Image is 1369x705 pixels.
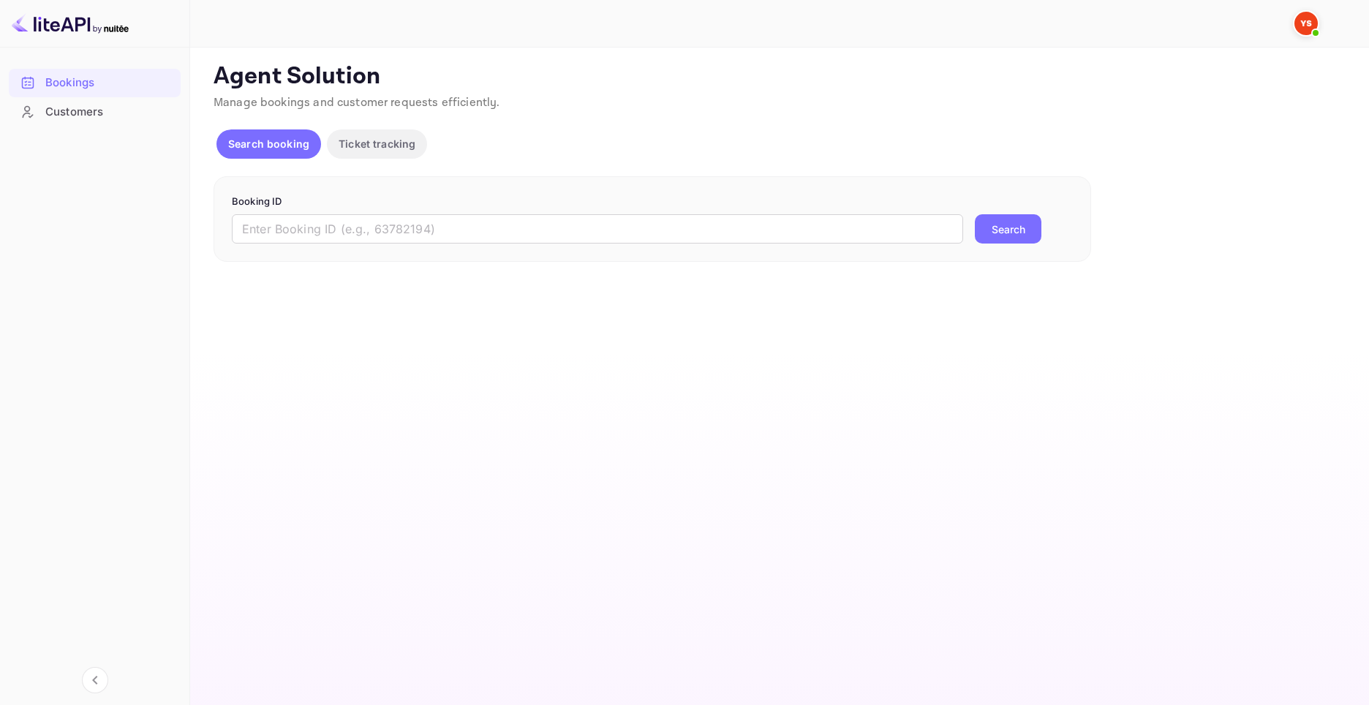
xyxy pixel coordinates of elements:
[9,69,181,96] a: Bookings
[214,95,500,110] span: Manage bookings and customer requests efficiently.
[339,136,415,151] p: Ticket tracking
[228,136,309,151] p: Search booking
[232,195,1073,209] p: Booking ID
[214,62,1343,91] p: Agent Solution
[232,214,963,244] input: Enter Booking ID (e.g., 63782194)
[9,98,181,127] div: Customers
[45,104,173,121] div: Customers
[1294,12,1318,35] img: Yandex Support
[12,12,129,35] img: LiteAPI logo
[45,75,173,91] div: Bookings
[9,69,181,97] div: Bookings
[9,98,181,125] a: Customers
[975,214,1041,244] button: Search
[82,667,108,693] button: Collapse navigation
